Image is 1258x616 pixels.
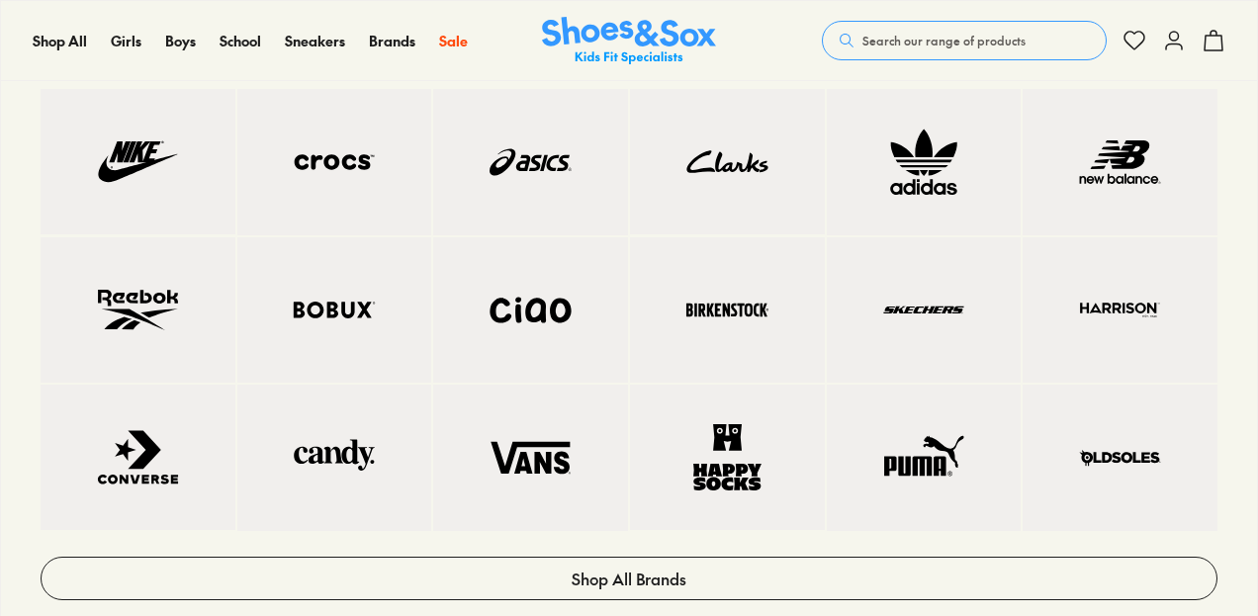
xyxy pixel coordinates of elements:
a: Sneakers [285,31,345,51]
a: Boys [165,31,196,51]
span: Shop All [33,31,87,50]
img: SNS_Logo_Responsive.svg [542,17,716,65]
span: School [220,31,261,50]
a: Shoes & Sox [542,17,716,65]
span: Sneakers [285,31,345,50]
a: Brands [369,31,415,51]
a: Girls [111,31,141,51]
span: Girls [111,31,141,50]
a: School [220,31,261,51]
span: Brands [369,31,415,50]
span: Boys [165,31,196,50]
span: Shop All Brands [572,567,686,590]
button: Search our range of products [822,21,1107,60]
a: Sale [439,31,468,51]
span: Sale [439,31,468,50]
a: Shop All [33,31,87,51]
a: Shop All Brands [41,557,1217,600]
span: Search our range of products [862,32,1026,49]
